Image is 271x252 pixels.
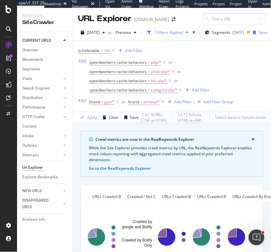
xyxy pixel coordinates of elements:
[130,114,139,120] div: Save
[22,197,55,211] div: DISAPPEARED URLS
[22,94,61,101] a: Distribution
[122,112,139,123] button: Save
[148,78,150,84] span: =
[125,48,142,53] div: Add Filter
[78,48,100,53] span: Is Indexable
[22,152,39,159] div: Sitemaps
[22,113,45,120] div: HTTP Codes
[22,164,43,171] div: Url Explorer
[22,85,61,92] a: Search Engines
[22,75,32,82] div: Visits
[151,76,167,86] span: nlu-plp/*
[192,87,209,93] div: Add Filter
[78,98,87,103] div: AND
[100,112,119,123] button: Clear
[134,16,169,23] div: [DOMAIN_NAME]
[22,75,61,82] a: Visits
[22,47,68,54] a: Overview
[183,86,209,94] button: Add Filter
[122,225,152,230] text: google and Botify
[78,112,97,123] button: Apply
[89,69,147,74] span: speedworkers-cache-behaviors
[128,99,139,105] span: brand
[177,68,181,75] button: or
[212,30,230,35] span: Segments
[151,86,177,95] span: category-plp/*
[143,97,160,107] span: athleta/*
[250,135,257,144] button: close banner
[22,66,68,73] a: Segments
[22,188,61,194] a: NEW URLS
[22,123,36,130] div: Content
[89,99,100,105] span: brand
[22,174,68,181] a: Explorer Bookmarks
[126,191,228,202] h4: Crawled / Not Crawled Distribution By Indexability
[197,194,263,199] span: URLs Crawled By Botify By pagetype
[202,27,247,38] button: Segments[DATE]
[78,58,87,64] div: AND
[22,142,37,149] div: Outlinks
[259,30,267,35] div: Save
[144,243,152,248] text: Only
[194,1,208,12] span: Projects List
[121,238,152,243] text: Crawled by Botify
[212,112,266,123] button: Switch back to Simple mode
[22,47,38,54] div: Overview
[78,27,108,38] button: [DATE]
[122,99,126,105] button: or
[22,104,45,111] div: Performance
[145,27,191,38] button: 7 Filters Applied
[22,133,34,139] div: Inlinks
[151,67,170,76] span: shop-plp/*
[151,58,161,67] span: pdp/*
[203,13,266,25] input: Find a URL
[104,46,111,55] span: Yes
[140,99,142,105] span: =
[101,99,103,105] span: =
[89,87,147,93] span: speedworkers-cache-behaviors
[148,87,150,93] span: =
[22,85,50,92] div: Search Engines
[141,112,170,123] div: 2.42 % URLs ( 15K on 619K )
[154,30,183,35] div: 7 Filters Applied
[78,13,131,24] div: URL Explorer
[113,30,131,35] span: Previous
[191,29,197,36] div: times
[174,99,192,105] div: Add Filter
[168,59,172,65] button: or
[195,98,233,106] button: Add Filter Group
[249,230,264,245] iframe: Intercom live chat
[22,216,45,223] div: Analysis Info
[127,194,218,199] span: Crawled / Not Crawled Distribution By Indexability
[89,165,151,171] button: Go to the RealKeywords Explorer
[22,133,61,139] a: Inlinks
[139,4,154,9] span: Webflow
[232,30,244,35] div: [DATE]
[172,17,176,22] div: arrow-right-arrow-left
[44,1,62,7] div: ReadOnly:
[22,174,58,181] div: Explorer Bookmarks
[122,99,126,105] div: or
[108,30,113,35] span: vs
[174,78,178,84] button: or
[109,114,119,120] div: Clear
[215,114,266,120] div: Switch back to Simple mode
[81,131,263,177] div: info banner
[104,97,115,107] span: gap/*
[203,99,233,105] div: Add Filter Group
[116,47,142,55] button: Add Filter
[87,114,97,120] div: Apply
[22,94,43,101] div: Distribution
[22,56,68,63] a: Movements
[78,97,87,104] button: AND
[250,27,267,38] button: Save
[22,104,61,111] a: Performance
[91,191,168,202] h4: URLs Crawled By Botify By pagetype
[177,69,181,74] div: or
[22,13,67,19] div: Analytics
[22,37,61,44] a: CURRENT URLS
[89,60,147,65] span: speedworkers-cache-behaviors
[101,48,103,53] span: =
[162,194,222,199] span: URLs Crawled By Botify By brand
